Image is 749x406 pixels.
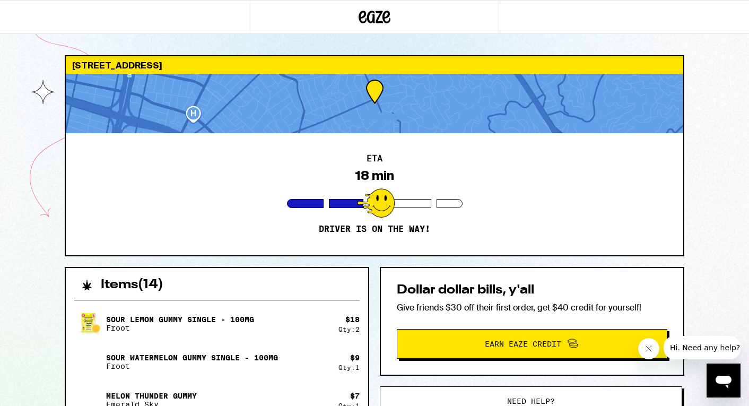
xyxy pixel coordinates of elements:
[707,364,741,398] iframe: Button to launch messaging window
[106,353,278,362] p: Sour Watermelon Gummy Single - 100mg
[507,398,555,405] span: Need help?
[350,392,360,400] div: $ 7
[397,284,667,297] h2: Dollar dollar bills, y'all
[338,326,360,333] div: Qty: 2
[355,168,394,183] div: 18 min
[397,329,667,359] button: Earn Eaze Credit
[66,56,683,74] div: [STREET_ADDRESS]
[338,364,360,371] div: Qty: 1
[485,340,561,348] span: Earn Eaze Credit
[101,279,163,291] h2: Items ( 14 )
[106,362,278,370] p: Froot
[74,347,104,377] img: Sour Watermelon Gummy Single - 100mg
[106,315,254,324] p: Sour Lemon Gummy Single - 100mg
[106,392,197,400] p: Melon Thunder Gummy
[367,154,382,163] h2: ETA
[319,224,430,235] p: Driver is on the way!
[106,324,254,332] p: Froot
[350,353,360,362] div: $ 9
[397,302,667,313] p: Give friends $30 off their first order, get $40 credit for yourself!
[638,338,659,359] iframe: Close message
[664,336,741,359] iframe: Message from company
[345,315,360,324] div: $ 18
[74,312,104,336] img: Sour Lemon Gummy Single - 100mg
